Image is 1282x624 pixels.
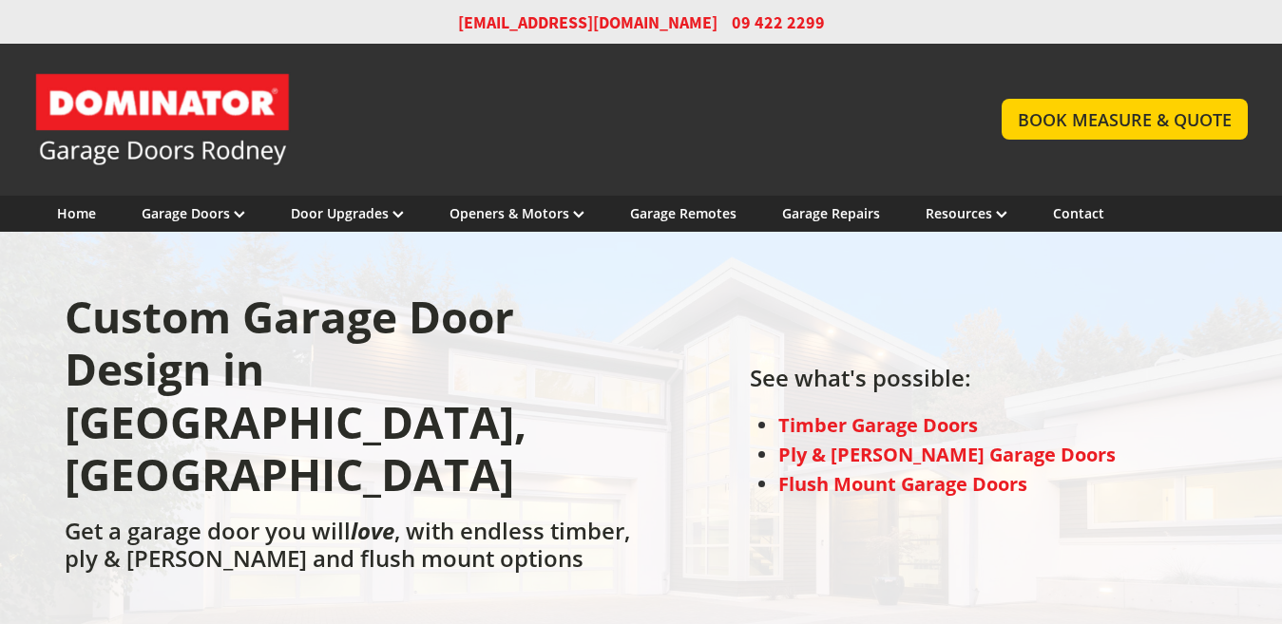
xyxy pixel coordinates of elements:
h2: See what's possible: [750,365,1116,401]
h2: Get a garage door you will , with endless timber, ply & [PERSON_NAME] and flush mount options [65,518,634,581]
a: Ply & [PERSON_NAME] Garage Doors [778,442,1116,467]
span: 09 422 2299 [732,11,825,34]
a: Timber Garage Doors [778,412,978,438]
em: love [351,515,394,546]
a: Openers & Motors [450,204,584,222]
a: Resources [926,204,1007,222]
a: Garage Door and Secure Access Solutions homepage [34,72,965,167]
a: Garage Remotes [630,204,737,222]
a: Home [57,204,96,222]
a: Garage Repairs [782,204,880,222]
a: Garage Doors [142,204,245,222]
h1: Custom Garage Door Design in [GEOGRAPHIC_DATA], [GEOGRAPHIC_DATA] [65,291,634,518]
a: BOOK MEASURE & QUOTE [1002,99,1248,140]
a: [EMAIL_ADDRESS][DOMAIN_NAME] [458,11,718,34]
a: Contact [1053,204,1104,222]
a: Flush Mount Garage Doors [778,471,1027,497]
a: Door Upgrades [291,204,404,222]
